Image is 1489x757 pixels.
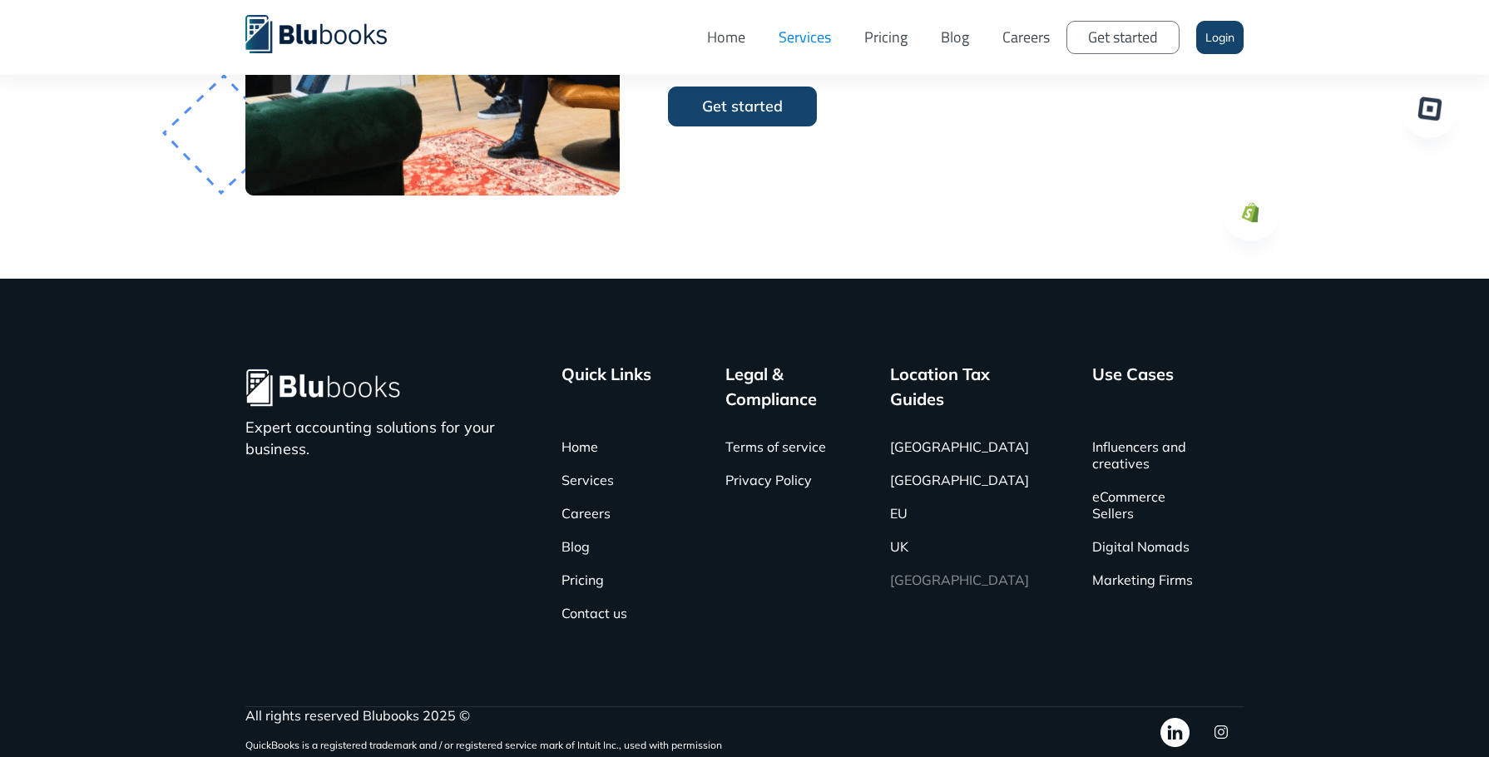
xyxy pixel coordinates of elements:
div: All rights reserved Blubooks 2025 © [245,707,722,724]
a: [GEOGRAPHIC_DATA] [890,463,1029,497]
a: eCommerce Sellers [1092,480,1194,530]
a: Get started [668,87,817,126]
a: Services [762,12,848,62]
div: Legal & Compliance [725,362,843,412]
a: Login [1196,21,1244,54]
a: Home [561,430,598,463]
a: Pricing [561,563,604,596]
a: Home [690,12,762,62]
a: Careers [561,497,611,530]
a: Terms of service [725,430,826,463]
p: Expert accounting solutions for your business. [245,417,515,460]
a: Blog [924,12,986,62]
div: Use Cases ‍ [1092,362,1174,412]
a: Privacy Policy [725,463,812,497]
div: Quick Links ‍ [561,362,651,412]
a: EU [890,497,908,530]
a: Pricing [848,12,924,62]
a: Contact us [561,596,627,630]
a: Get started [1066,21,1180,54]
a: [GEOGRAPHIC_DATA] [890,563,1029,596]
div: Location Tax Guides [890,362,1046,412]
a: [GEOGRAPHIC_DATA] [890,430,1029,463]
sup: QuickBooks is a registered trademark and / or registered service mark of Intuit Inc., used with p... [245,739,722,751]
a: home [245,12,412,53]
a: UK [890,530,908,563]
a: Marketing Firms [1092,563,1193,596]
a: Digital Nomads [1092,530,1190,563]
a: Services [561,463,614,497]
a: Blog [561,530,590,563]
a: Careers [986,12,1066,62]
a: Influencers and creatives [1092,430,1194,480]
